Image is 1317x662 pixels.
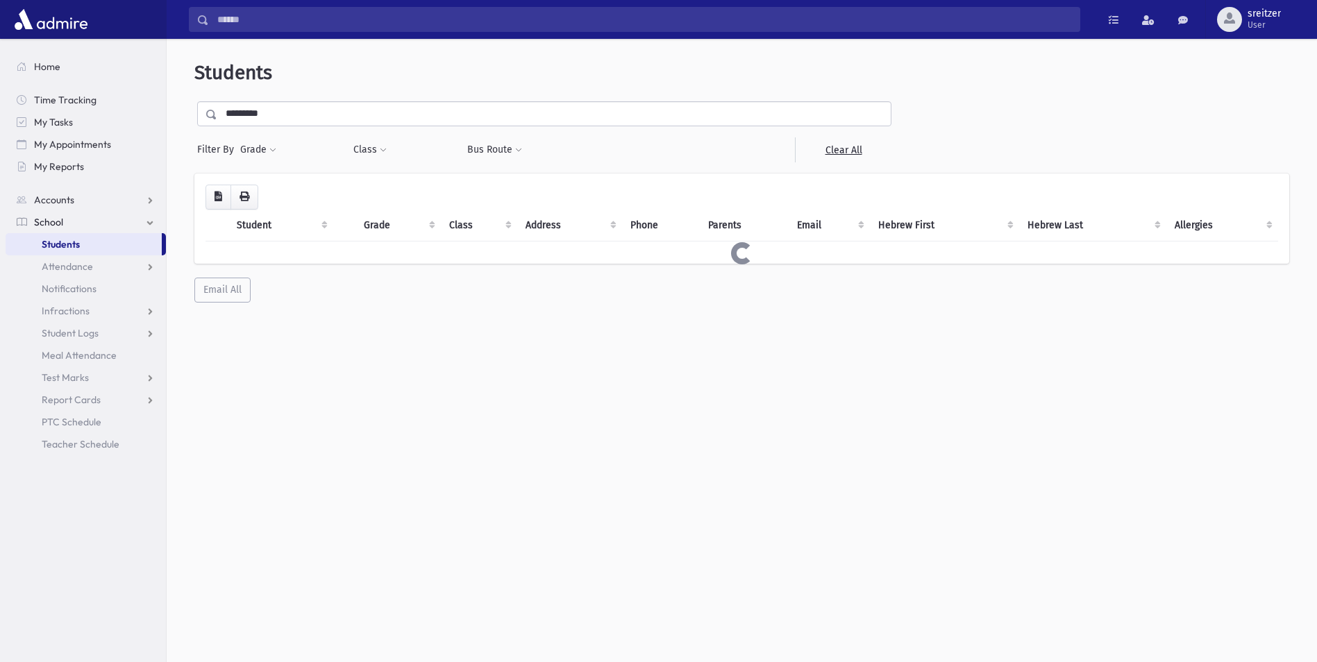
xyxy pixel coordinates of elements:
[42,238,80,251] span: Students
[11,6,91,33] img: AdmirePro
[197,142,240,157] span: Filter By
[230,185,258,210] button: Print
[194,61,272,84] span: Students
[6,155,166,178] a: My Reports
[6,389,166,411] a: Report Cards
[1166,210,1278,241] th: Allergies
[6,278,166,300] a: Notifications
[42,327,99,339] span: Student Logs
[42,349,117,362] span: Meal Attendance
[6,411,166,433] a: PTC Schedule
[34,138,111,151] span: My Appointments
[6,189,166,211] a: Accounts
[42,438,119,450] span: Teacher Schedule
[42,393,101,406] span: Report Cards
[517,210,622,241] th: Address
[1019,210,1166,241] th: Hebrew Last
[209,7,1080,32] input: Search
[441,210,517,241] th: Class
[6,211,166,233] a: School
[6,322,166,344] a: Student Logs
[34,194,74,206] span: Accounts
[355,210,441,241] th: Grade
[42,282,97,295] span: Notifications
[1248,19,1281,31] span: User
[42,305,90,317] span: Infractions
[6,133,166,155] a: My Appointments
[42,260,93,273] span: Attendance
[205,185,231,210] button: CSV
[622,210,700,241] th: Phone
[1248,8,1281,19] span: sreitzer
[6,56,166,78] a: Home
[42,371,89,384] span: Test Marks
[6,255,166,278] a: Attendance
[34,94,97,106] span: Time Tracking
[34,160,84,173] span: My Reports
[6,300,166,322] a: Infractions
[6,366,166,389] a: Test Marks
[353,137,387,162] button: Class
[194,278,251,303] button: Email All
[34,60,60,73] span: Home
[700,210,789,241] th: Parents
[240,137,277,162] button: Grade
[6,344,166,366] a: Meal Attendance
[34,116,73,128] span: My Tasks
[795,137,891,162] a: Clear All
[6,433,166,455] a: Teacher Schedule
[6,233,162,255] a: Students
[789,210,870,241] th: Email
[6,111,166,133] a: My Tasks
[34,216,63,228] span: School
[6,89,166,111] a: Time Tracking
[228,210,333,241] th: Student
[42,416,101,428] span: PTC Schedule
[870,210,1019,241] th: Hebrew First
[467,137,523,162] button: Bus Route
